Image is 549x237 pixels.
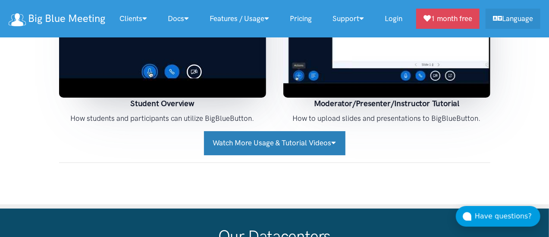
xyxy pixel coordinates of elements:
[322,9,374,28] a: Support
[109,9,157,28] a: Clients
[199,9,279,28] a: Features / Usage
[486,9,540,29] a: Language
[456,206,540,227] button: Have questions?
[9,13,26,26] img: logo
[314,98,460,108] strong: Moderator/Presenter/Instructor Tutorial
[283,113,490,124] p: How to upload slides and presentations to BigBlueButton.
[374,9,413,28] a: Login
[130,98,195,108] strong: Student Overview
[157,9,199,28] a: Docs
[279,9,322,28] a: Pricing
[9,9,105,28] a: Big Blue Meeting
[416,9,480,29] a: 1 month free
[204,131,345,155] button: Watch More Usage & Tutorial Videos
[475,211,540,222] div: Have questions?
[59,113,266,124] p: How students and participants can utilize BigBlueButton.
